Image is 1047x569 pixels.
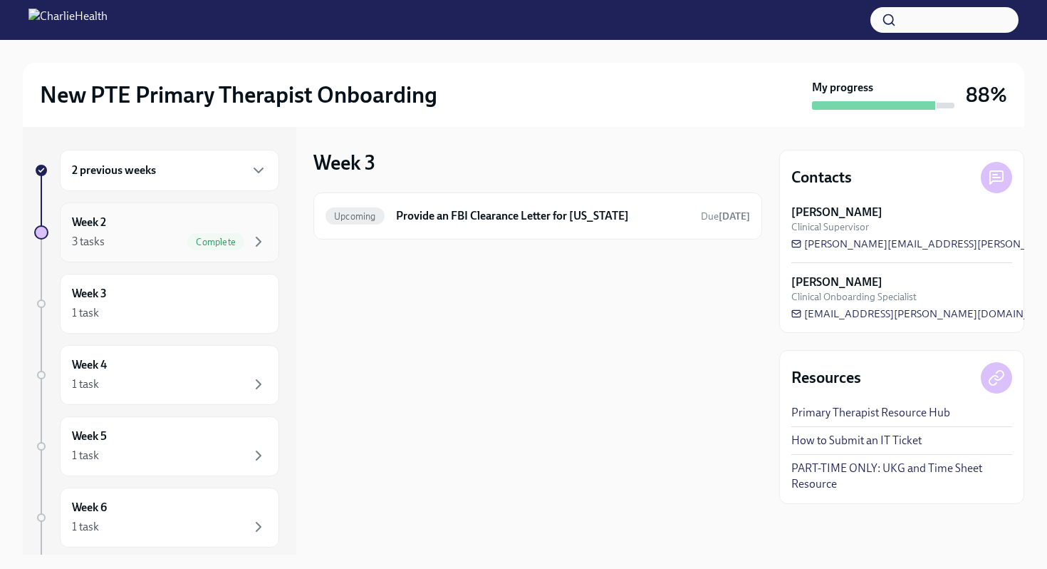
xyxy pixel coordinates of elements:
[72,519,99,535] div: 1 task
[313,150,375,175] h3: Week 3
[701,210,750,223] span: October 23rd, 2025 10:00
[40,81,437,109] h2: New PTE Primary Therapist Onboarding
[325,211,385,222] span: Upcoming
[791,220,869,234] span: Clinical Supervisor
[72,215,106,230] h6: Week 2
[72,234,105,250] div: 3 tasks
[396,208,689,224] h6: Provide an FBI Clearance Letter for [US_STATE]
[791,405,950,421] a: Primary Therapist Resource Hub
[791,167,852,188] h4: Contacts
[72,448,99,463] div: 1 task
[60,150,279,191] div: 2 previous weeks
[28,9,108,31] img: CharlieHealth
[791,290,917,304] span: Clinical Onboarding Specialist
[719,210,750,222] strong: [DATE]
[791,461,1012,492] a: PART-TIME ONLY: UKG and Time Sheet Resource
[791,205,882,220] strong: [PERSON_NAME]
[701,210,750,222] span: Due
[791,433,922,448] a: How to Submit an IT Ticket
[34,416,279,476] a: Week 51 task
[812,80,873,96] strong: My progress
[72,286,107,302] h6: Week 3
[72,429,107,444] h6: Week 5
[72,500,107,516] h6: Week 6
[72,376,99,392] div: 1 task
[34,274,279,334] a: Week 31 task
[72,163,156,178] h6: 2 previous weeks
[791,275,882,290] strong: [PERSON_NAME]
[34,488,279,548] a: Week 61 task
[34,345,279,405] a: Week 41 task
[187,237,244,247] span: Complete
[791,367,861,389] h4: Resources
[325,205,750,227] a: UpcomingProvide an FBI Clearance Letter for [US_STATE]Due[DATE]
[72,357,107,373] h6: Week 4
[966,82,1007,108] h3: 88%
[34,203,279,262] a: Week 23 tasksComplete
[72,305,99,321] div: 1 task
